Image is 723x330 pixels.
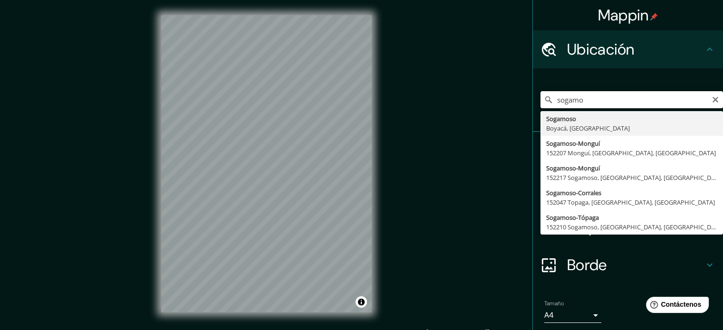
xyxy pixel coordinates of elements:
[546,189,601,197] font: Sogamoso-Corrales
[546,213,599,222] font: Sogamoso-Tópaga
[546,149,716,157] font: 152207 Monguí, [GEOGRAPHIC_DATA], [GEOGRAPHIC_DATA]
[546,164,600,172] font: Sogamoso-Monguí
[533,30,723,68] div: Ubicación
[533,170,723,208] div: Estilo
[533,246,723,284] div: Borde
[544,300,564,307] font: Tamaño
[356,296,367,308] button: Activar o desactivar atribución
[544,310,554,320] font: A4
[533,132,723,170] div: Patas
[638,293,713,320] iframe: Lanzador de widgets de ayuda
[567,39,635,59] font: Ubicación
[533,208,723,246] div: Disposición
[598,5,649,25] font: Mappin
[540,91,723,108] input: Elige tu ciudad o zona
[567,255,607,275] font: Borde
[546,139,600,148] font: Sogamoso-Monguí
[161,15,372,312] canvas: Mapa
[546,114,576,123] font: Sogamoso
[650,13,658,20] img: pin-icon.png
[546,124,630,132] font: Boyacá, [GEOGRAPHIC_DATA]
[546,198,715,207] font: 152047 Topaga, [GEOGRAPHIC_DATA], [GEOGRAPHIC_DATA]
[712,94,719,104] button: Claro
[544,308,601,323] div: A4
